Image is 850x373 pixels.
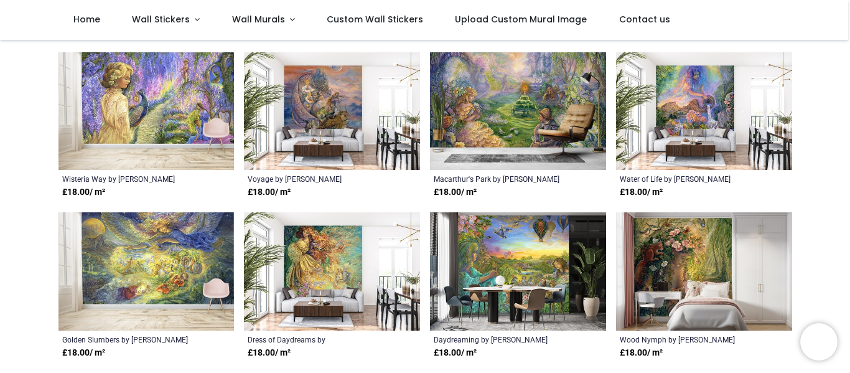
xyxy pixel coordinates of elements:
img: Wood Nymph Wall Mural by Josephine Wall [616,212,792,330]
img: Dress of Daydreams Wall Mural by Josephine Wall [244,212,420,330]
img: Daydreaming Wall Mural by Josephine Wall [430,212,606,330]
img: Golden Slumbers Wall Mural by Josephine Wall [58,212,235,330]
a: Golden Slumbers by [PERSON_NAME] [62,334,197,344]
a: Daydreaming by [PERSON_NAME] [434,334,569,344]
strong: £ 18.00 / m² [620,186,663,199]
strong: £ 18.00 / m² [62,347,105,359]
img: Water of Life Wall Mural by Josephine Wall [616,52,792,170]
strong: £ 18.00 / m² [62,186,105,199]
span: Upload Custom Mural Image [455,13,587,26]
a: Voyage by [PERSON_NAME] [248,174,383,184]
a: Dress of Daydreams by [PERSON_NAME] [248,334,383,344]
span: Custom Wall Stickers [327,13,423,26]
strong: £ 18.00 / m² [434,347,477,359]
a: Wood Nymph by [PERSON_NAME] [620,334,755,344]
iframe: Brevo live chat [800,323,838,361]
strong: £ 18.00 / m² [434,186,477,199]
a: Water of Life by [PERSON_NAME] [620,174,755,184]
strong: £ 18.00 / m² [620,347,663,359]
strong: £ 18.00 / m² [248,347,291,359]
a: Macarthur's Park by [PERSON_NAME] [434,174,569,184]
span: Wall Murals [232,13,285,26]
span: Wall Stickers [132,13,190,26]
strong: £ 18.00 / m² [248,186,291,199]
a: Wisteria Way by [PERSON_NAME] [62,174,197,184]
img: Macarthur's Park Wall Mural by Josephine Wall [430,52,606,170]
span: Home [73,13,100,26]
img: Wisteria Way Wall Mural by Josephine Wall [58,52,235,170]
img: Voyage Wall Mural by Josephine Wall [244,52,420,170]
span: Contact us [619,13,670,26]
